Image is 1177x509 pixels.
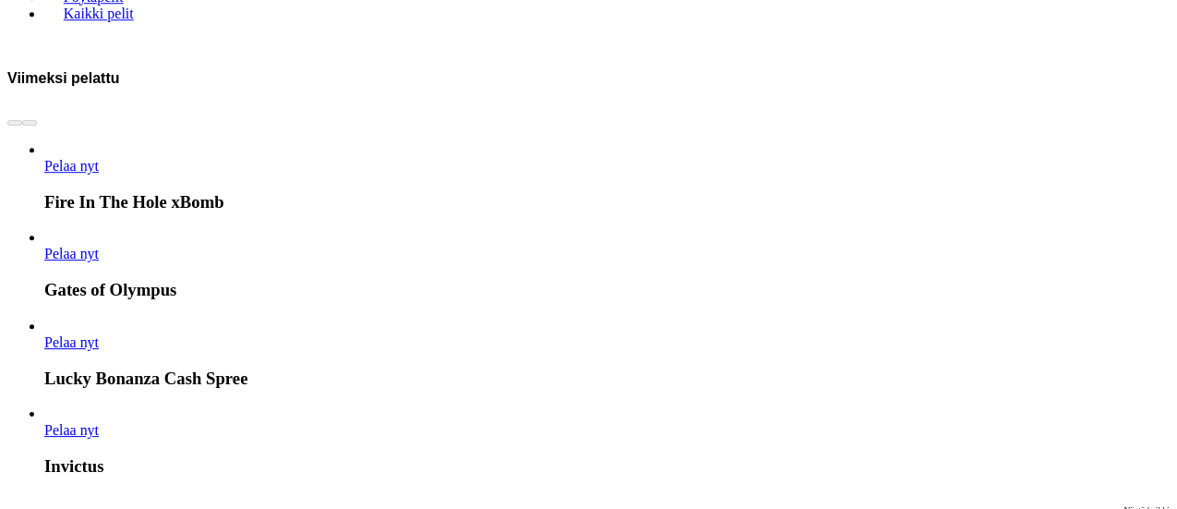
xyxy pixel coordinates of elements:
[7,69,120,87] h3: Viimeksi pelattu
[44,141,1170,212] article: Fire In The Hole xBomb
[44,192,1170,212] h3: Fire In The Hole xBomb
[44,334,99,350] a: Lucky Bonanza Cash Spree
[44,422,99,438] a: Invictus
[7,120,22,126] button: prev slide
[44,334,99,350] span: Pelaa nyt
[56,6,141,21] span: Kaikki pelit
[44,318,1170,389] article: Lucky Bonanza Cash Spree
[44,229,1170,300] article: Gates of Olympus
[44,280,1170,300] h3: Gates of Olympus
[44,406,1170,477] article: Invictus
[44,456,1170,477] h3: Invictus
[44,246,99,261] a: Gates of Olympus
[44,158,99,174] span: Pelaa nyt
[44,369,1170,389] h3: Lucky Bonanza Cash Spree
[44,246,99,261] span: Pelaa nyt
[44,158,99,174] a: Fire In The Hole xBomb
[22,120,37,126] button: next slide
[44,422,99,438] span: Pelaa nyt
